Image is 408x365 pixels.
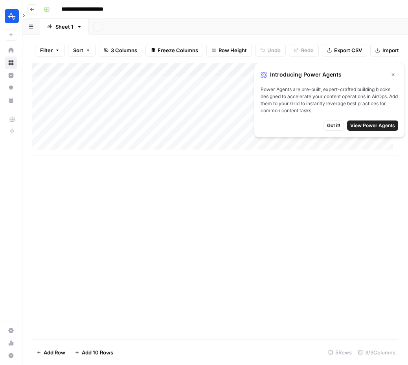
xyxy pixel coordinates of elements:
span: Export CSV [334,46,362,54]
span: Add Row [44,349,65,356]
a: Home [5,44,17,57]
span: View Power Agents [350,122,395,129]
button: Workspace: Amplitude [5,6,17,26]
button: Row Height [206,44,252,57]
a: Your Data [5,94,17,107]
div: 3/3 Columns [355,346,399,359]
button: Freeze Columns [145,44,203,57]
span: Sort [73,46,83,54]
span: Power Agents are pre-built, expert-crafted building blocks designed to accelerate your content op... [261,86,398,114]
button: Sort [68,44,96,57]
span: Redo [301,46,314,54]
span: Undo [267,46,281,54]
span: 3 Columns [111,46,137,54]
a: Settings [5,324,17,337]
a: Browse [5,57,17,69]
a: Usage [5,337,17,349]
button: Export CSV [322,44,367,57]
span: Add 10 Rows [82,349,113,356]
button: Filter [35,44,65,57]
button: Got it! [323,120,344,131]
button: Add Row [32,346,70,359]
a: Opportunities [5,82,17,94]
button: 3 Columns [99,44,142,57]
img: Amplitude Logo [5,9,19,23]
a: Insights [5,69,17,82]
span: Freeze Columns [158,46,198,54]
div: Sheet 1 [55,23,74,31]
button: Undo [255,44,286,57]
span: Got it! [327,122,340,129]
button: View Power Agents [347,120,398,131]
button: Add 10 Rows [70,346,118,359]
button: Help + Support [5,349,17,362]
a: Sheet 1 [40,19,89,35]
span: Filter [40,46,53,54]
span: Row Height [219,46,247,54]
div: Introducing Power Agents [261,69,398,80]
div: 5 Rows [325,346,355,359]
button: Redo [289,44,319,57]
